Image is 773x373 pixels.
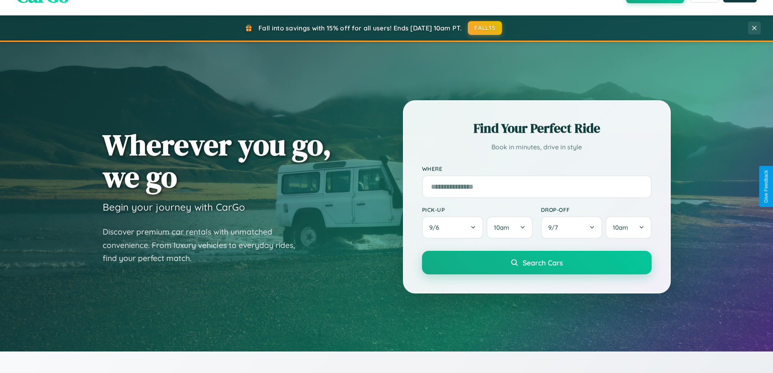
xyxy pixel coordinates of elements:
span: Search Cars [523,258,563,267]
label: Where [422,165,652,172]
div: Give Feedback [763,170,769,203]
span: 9 / 7 [548,224,562,231]
button: 9/6 [422,216,484,239]
h2: Find Your Perfect Ride [422,119,652,137]
p: Discover premium car rentals with unmatched convenience. From luxury vehicles to everyday rides, ... [103,225,306,265]
label: Drop-off [541,206,652,213]
button: FALL15 [468,21,502,35]
h1: Wherever you go, we go [103,129,332,193]
span: 9 / 6 [429,224,443,231]
span: 10am [613,224,628,231]
p: Book in minutes, drive in style [422,141,652,153]
label: Pick-up [422,206,533,213]
span: 10am [494,224,509,231]
button: 9/7 [541,216,603,239]
span: Fall into savings with 15% off for all users! Ends [DATE] 10am PT. [258,24,462,32]
h3: Begin your journey with CarGo [103,201,245,213]
button: Search Cars [422,251,652,274]
button: 10am [487,216,532,239]
button: 10am [605,216,651,239]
